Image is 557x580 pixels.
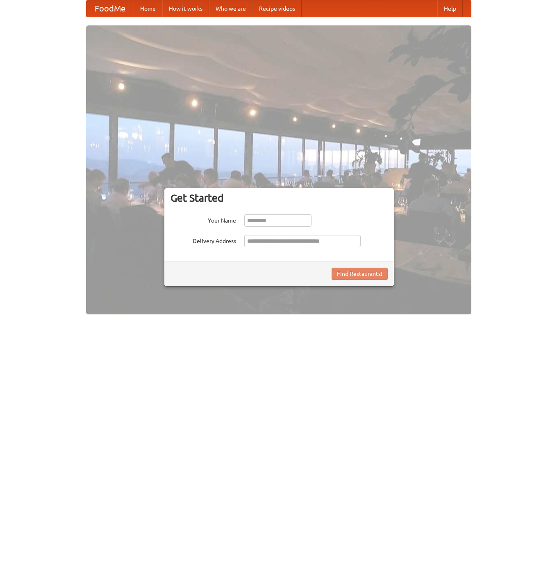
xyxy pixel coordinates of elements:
[171,235,236,245] label: Delivery Address
[171,192,388,204] h3: Get Started
[332,268,388,280] button: Find Restaurants!
[252,0,302,17] a: Recipe videos
[134,0,162,17] a: Home
[86,0,134,17] a: FoodMe
[162,0,209,17] a: How it works
[209,0,252,17] a: Who we are
[437,0,463,17] a: Help
[171,214,236,225] label: Your Name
